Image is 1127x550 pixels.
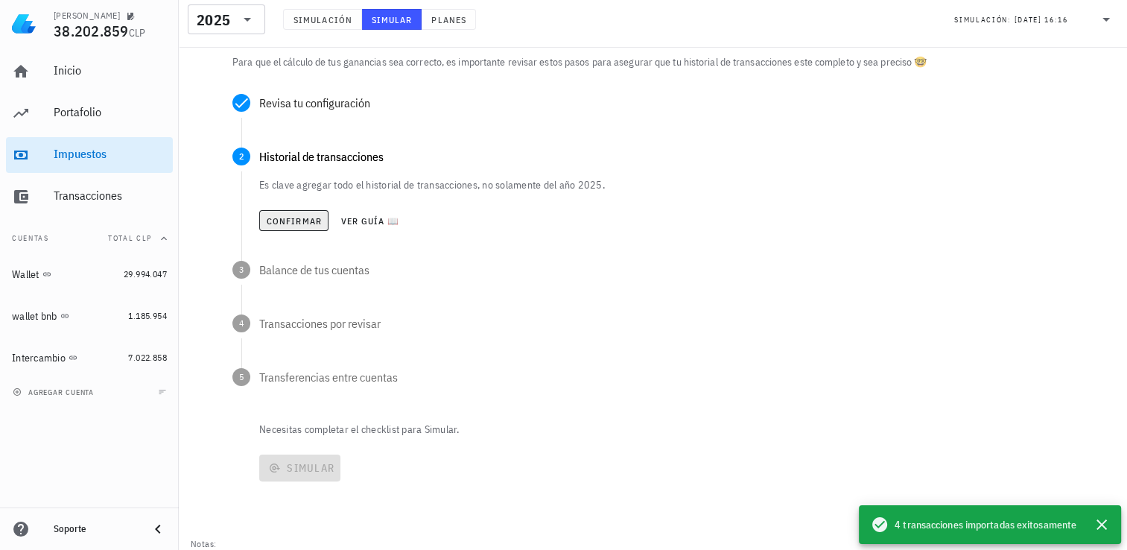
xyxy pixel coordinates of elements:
[6,298,173,334] a: wallet bnb 1.185.954
[283,9,362,30] button: Simulación
[12,352,66,364] div: Intercambio
[6,95,173,131] a: Portafolio
[12,12,36,36] img: LedgiFi
[334,210,406,231] button: Ver guía 📖
[232,54,1073,70] p: Para que el cálculo de tus ganancias sea correcto, es importante revisar estos pasos para asegura...
[259,210,328,231] button: Confirmar
[54,63,167,78] div: Inicio
[259,371,1073,383] div: Transferencias entre cuentas
[108,233,152,243] span: Total CLP
[188,4,265,34] div: 2025
[895,516,1076,533] span: 4 transacciones importadas exitosamente
[259,151,1073,162] div: Historial de transacciones
[422,9,476,30] button: Planes
[54,21,129,41] span: 38.202.859
[197,13,230,28] div: 2025
[232,261,250,279] span: 3
[128,310,167,321] span: 1.185.954
[129,26,146,39] span: CLP
[362,9,422,30] button: Simular
[1014,13,1067,28] div: [DATE] 16:16
[6,179,173,215] a: Transacciones
[6,340,173,376] a: Intercambio 7.022.858
[232,148,250,165] span: 2
[259,317,1073,329] div: Transacciones por revisar
[6,256,173,292] a: Wallet 29.994.047
[232,314,250,332] span: 4
[259,97,1073,109] div: Revisa tu configuración
[54,189,167,203] div: Transacciones
[9,385,101,399] button: agregar cuenta
[945,5,1124,34] div: Simulación:[DATE] 16:16
[340,215,400,227] span: Ver guía 📖
[6,221,173,256] button: CuentasTotal CLP
[266,215,322,227] span: Confirmar
[128,352,167,363] span: 7.022.858
[16,388,94,397] span: agregar cuenta
[431,14,466,25] span: Planes
[259,177,1073,192] p: Es clave agregar todo el historial de transacciones, no solamente del año 2025.
[54,523,137,535] div: Soporte
[371,14,413,25] span: Simular
[293,14,352,25] span: Simulación
[954,10,1014,29] div: Simulación:
[124,268,167,279] span: 29.994.047
[12,268,39,281] div: Wallet
[232,368,250,386] span: 5
[54,10,120,22] div: [PERSON_NAME]
[6,137,173,173] a: Impuestos
[256,422,1085,437] p: Necesitas completar el checklist para Simular.
[12,310,57,323] div: wallet bnb
[54,147,167,161] div: Impuestos
[54,105,167,119] div: Portafolio
[6,54,173,89] a: Inicio
[259,264,1073,276] div: Balance de tus cuentas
